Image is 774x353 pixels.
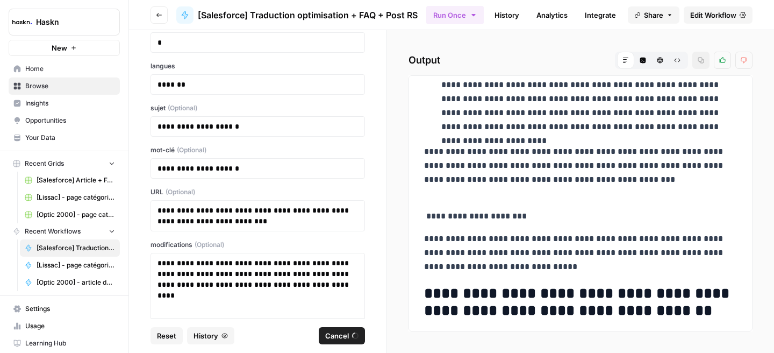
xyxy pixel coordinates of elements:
label: sujet [150,103,365,113]
a: Learning Hub [9,335,120,352]
button: History [187,327,234,344]
a: Usage [9,317,120,335]
label: modifications [150,240,365,250]
a: Settings [9,300,120,317]
button: Recent Grids [9,156,120,172]
span: Usage [25,321,115,331]
a: Integrate [578,6,622,24]
span: Settings [25,304,115,314]
span: Share [644,10,663,20]
span: (Optional) [168,103,197,113]
a: Home [9,60,120,77]
span: Reset [157,330,176,341]
span: New [52,43,67,53]
span: (Optional) [177,145,206,155]
span: [Optic 2000] - article de blog - 600 à 1500 mots [37,278,115,287]
a: Opportunities [9,112,120,129]
a: Browse [9,77,120,95]
span: Cancel [325,330,349,341]
label: mot-clé [150,145,365,155]
span: [Optic 2000] - page catégorie + article de blog [37,210,115,220]
img: Haskn Logo [12,12,32,32]
a: Analytics [530,6,574,24]
a: History [488,6,526,24]
a: [Optic 2000] - page catégorie + article de blog [20,206,120,223]
span: Recent Grids [25,159,64,168]
label: langues [150,61,365,71]
span: Recent Workflows [25,227,81,236]
a: [Salesforce] Traduction optimisation + FAQ + Post RS [20,239,120,257]
a: [Optic 2000] - article de blog - 600 à 1500 mots [20,274,120,291]
span: Opportunities [25,116,115,125]
a: [Salesforce] Traduction optimisation + FAQ + Post RS [176,6,418,24]
label: URL [150,187,365,197]
span: [Lissac] - page catégorie - 300 à 800 mots [37,260,115,270]
button: Run Once [426,6,484,24]
a: Your Data [9,129,120,146]
button: Cancel [319,327,365,344]
span: [Salesforce] Traduction optimisation + FAQ + Post RS [37,243,115,253]
a: [Lissac] - page catégorie - 300 à 800 mots [20,189,120,206]
span: [Salesforce] Traduction optimisation + FAQ + Post RS [198,9,418,22]
button: Share [628,6,679,24]
span: Insights [25,98,115,108]
a: Edit Workflow [684,6,752,24]
span: Your Data [25,133,115,143]
span: Home [25,64,115,74]
button: Recent Workflows [9,223,120,239]
span: (Optional) [195,240,224,250]
a: Insights [9,95,120,112]
span: Edit Workflow [690,10,736,20]
span: (Optional) [166,187,195,197]
span: Haskn [36,17,101,27]
a: [Salesforce] Article + FAQ + Posts RS / Opti [20,172,120,189]
h2: Output [408,52,752,69]
button: Workspace: Haskn [9,9,120,36]
a: [Lissac] - page catégorie - 300 à 800 mots [20,257,120,274]
button: New [9,40,120,56]
span: [Salesforce] Article + FAQ + Posts RS / Opti [37,175,115,185]
span: Browse [25,81,115,91]
button: Reset [150,327,183,344]
span: History [193,330,218,341]
span: Learning Hub [25,338,115,348]
span: [Lissac] - page catégorie - 300 à 800 mots [37,193,115,202]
